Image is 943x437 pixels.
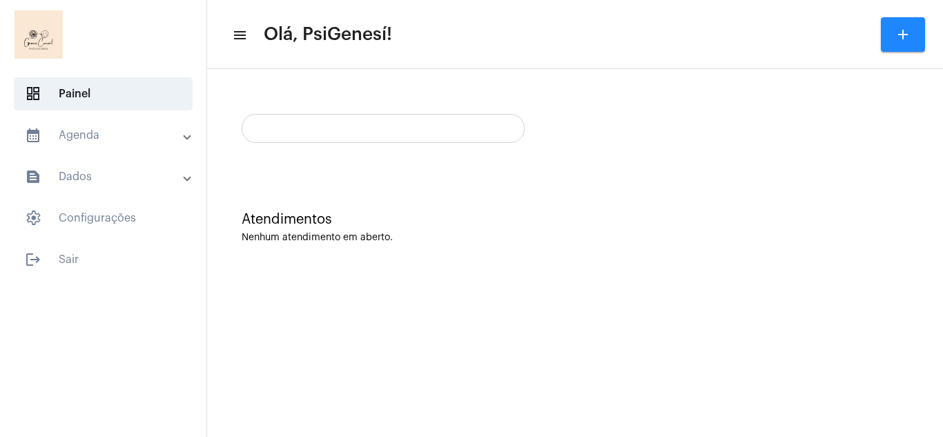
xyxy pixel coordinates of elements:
mat-expansion-panel-header: sidenav iconAgenda [8,119,206,152]
mat-icon: sidenav icon [25,127,41,144]
span: Painel [14,77,193,110]
div: Atendimentos [242,212,908,227]
mat-expansion-panel-header: sidenav iconDados [8,160,206,193]
span: sidenav icon [25,210,41,226]
div: Nenhum atendimento em aberto. [242,233,908,243]
span: sidenav icon [25,86,41,102]
mat-panel-title: Dados [25,168,184,185]
mat-icon: sidenav icon [25,251,41,268]
mat-panel-title: Agenda [25,127,184,144]
span: Sair [14,243,193,276]
img: 6b7a58c8-ea08-a5ff-33c7-585ca8acd23f.png [11,7,66,62]
mat-icon: sidenav icon [25,168,41,185]
span: Olá, PsiGenesí! [264,23,392,46]
span: Configurações [14,202,193,235]
mat-icon: add [895,26,911,43]
mat-icon: sidenav icon [232,27,246,43]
